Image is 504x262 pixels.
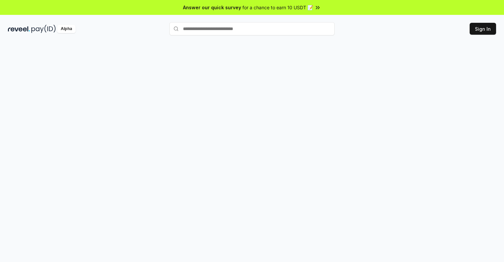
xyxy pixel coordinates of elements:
[57,25,76,33] div: Alpha
[183,4,241,11] span: Answer our quick survey
[31,25,56,33] img: pay_id
[8,25,30,33] img: reveel_dark
[242,4,313,11] span: for a chance to earn 10 USDT 📝
[470,23,496,35] button: Sign In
